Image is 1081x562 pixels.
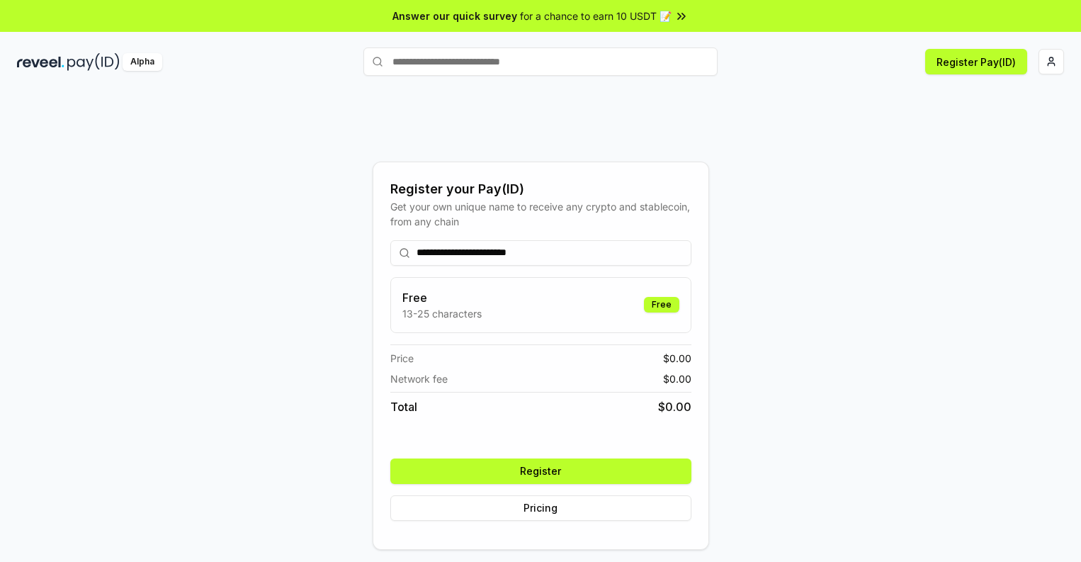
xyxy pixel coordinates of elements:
[390,495,691,521] button: Pricing
[658,398,691,415] span: $ 0.00
[390,351,414,366] span: Price
[390,199,691,229] div: Get your own unique name to receive any crypto and stablecoin, from any chain
[67,53,120,71] img: pay_id
[520,9,672,23] span: for a chance to earn 10 USDT 📝
[402,289,482,306] h3: Free
[925,49,1027,74] button: Register Pay(ID)
[390,398,417,415] span: Total
[390,459,691,484] button: Register
[663,371,691,386] span: $ 0.00
[663,351,691,366] span: $ 0.00
[390,179,691,199] div: Register your Pay(ID)
[390,371,448,386] span: Network fee
[392,9,517,23] span: Answer our quick survey
[123,53,162,71] div: Alpha
[644,297,679,313] div: Free
[402,306,482,321] p: 13-25 characters
[17,53,64,71] img: reveel_dark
